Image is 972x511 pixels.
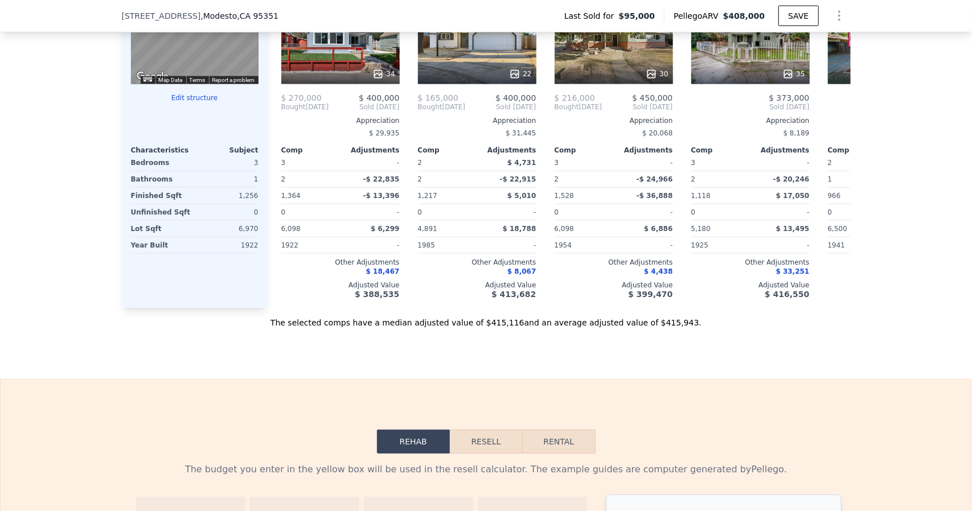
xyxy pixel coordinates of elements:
span: -$ 36,888 [637,192,673,200]
span: $ 8,067 [507,268,536,276]
span: $ 18,467 [366,268,400,276]
div: 2 [418,171,475,187]
span: , Modesto [200,10,278,22]
button: SAVE [778,6,818,26]
span: Pellego ARV [674,10,723,22]
div: Bedrooms [131,155,192,171]
div: [DATE] [418,102,466,112]
div: - [753,204,810,220]
div: - [479,204,536,220]
span: $ 17,050 [776,192,810,200]
div: Comp [691,146,750,155]
button: Rehab [377,430,450,454]
div: - [753,237,810,253]
span: $95,000 [618,10,655,22]
div: Adjusted Value [691,281,810,290]
span: 0 [418,208,423,216]
div: Bathrooms [131,171,192,187]
div: 2 [555,171,612,187]
span: Sold [DATE] [691,102,810,112]
div: 1,256 [197,188,259,204]
span: Sold [DATE] [828,102,946,112]
span: 3 [555,159,559,167]
button: Map Data [159,76,183,84]
span: $ 165,000 [418,93,458,102]
button: Show Options [828,5,851,27]
span: Bought [418,102,442,112]
div: - [753,155,810,171]
span: 2 [418,159,423,167]
span: $ 31,445 [506,129,536,137]
div: - [616,237,673,253]
span: 5,180 [691,225,711,233]
div: Subject [195,146,259,155]
div: The selected comps have a median adjusted value of $415,116 and an average adjusted value of $415... [122,308,851,329]
span: $ 29,935 [369,129,399,137]
span: 0 [828,208,832,216]
span: $ 413,682 [491,290,536,299]
span: $408,000 [723,11,765,20]
div: Characteristics [131,146,195,155]
div: Adjusted Value [828,281,946,290]
span: $ 216,000 [555,93,595,102]
a: Report a problem [212,77,255,83]
div: Comp [555,146,614,155]
span: -$ 20,246 [773,175,810,183]
div: 35 [782,68,805,80]
div: Year Built [131,237,192,253]
div: Adjusted Value [418,281,536,290]
div: 1954 [555,237,612,253]
div: Street View [131,2,259,84]
div: Comp [418,146,477,155]
img: Google [134,69,171,84]
div: 2 [281,171,338,187]
span: $ 400,000 [495,93,536,102]
div: - [343,237,400,253]
span: 6,500 [828,225,847,233]
span: $ 13,495 [776,225,810,233]
span: 1,217 [418,192,437,200]
div: Adjustments [750,146,810,155]
a: Open this area in Google Maps (opens a new window) [134,69,171,84]
div: Adjusted Value [281,281,400,290]
div: 0 [197,204,259,220]
div: Comp [828,146,887,155]
div: Appreciation [691,116,810,125]
span: -$ 22,835 [363,175,400,183]
div: - [479,237,536,253]
span: Last Sold for [564,10,619,22]
button: Keyboard shortcuts [143,77,151,82]
span: , CA 95351 [237,11,278,20]
div: 34 [372,68,395,80]
div: Appreciation [281,116,400,125]
span: [STREET_ADDRESS] [122,10,201,22]
div: Adjustments [341,146,400,155]
span: $ 4,731 [507,159,536,167]
a: Terms (opens in new tab) [190,77,206,83]
span: Sold [DATE] [465,102,536,112]
span: Sold [DATE] [602,102,672,112]
span: $ 5,010 [507,192,536,200]
span: 1,364 [281,192,301,200]
div: 1922 [197,237,259,253]
span: $ 20,068 [642,129,672,137]
span: $ 450,000 [632,93,672,102]
span: 3 [691,159,696,167]
span: $ 18,788 [503,225,536,233]
div: Unfinished Sqft [131,204,192,220]
span: $ 6,299 [371,225,399,233]
span: Bought [555,102,579,112]
span: $ 8,189 [784,129,810,137]
div: - [343,204,400,220]
button: Edit structure [131,93,259,102]
span: $ 270,000 [281,93,322,102]
div: 1985 [418,237,475,253]
span: 3 [281,159,286,167]
div: Other Adjustments [691,258,810,267]
span: 1,528 [555,192,574,200]
div: Appreciation [555,116,673,125]
div: Other Adjustments [555,258,673,267]
div: 30 [646,68,668,80]
span: 966 [828,192,841,200]
span: 1,118 [691,192,711,200]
